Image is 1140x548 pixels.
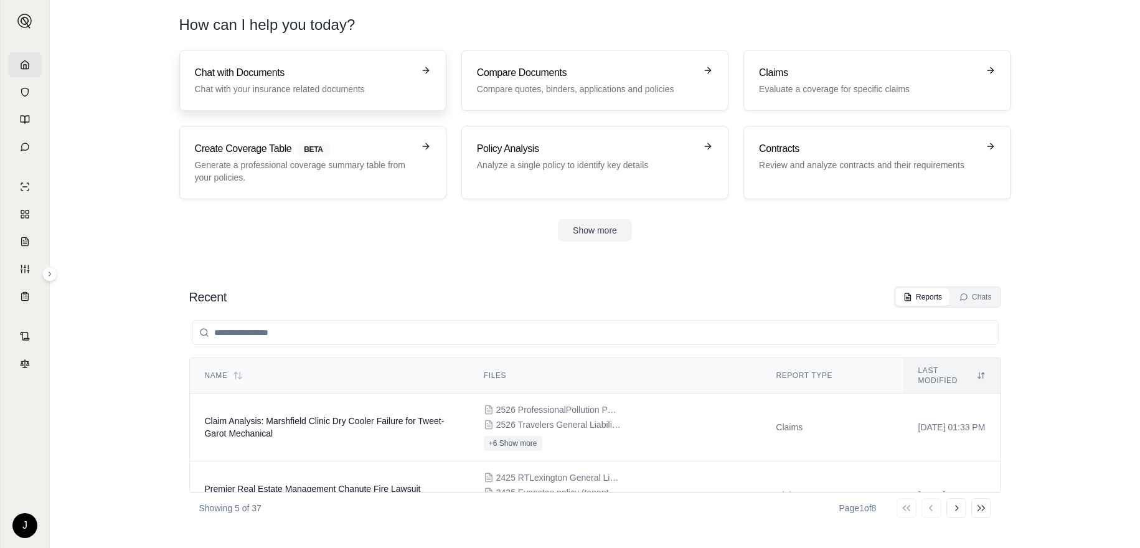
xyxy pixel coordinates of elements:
[743,50,1010,111] a: ClaimsEvaluate a coverage for specific claims
[761,461,903,529] td: Claims
[8,107,42,132] a: Prompt Library
[17,14,32,29] img: Expand sidebar
[484,436,542,451] button: +6 Show more
[743,126,1010,199] a: ContractsReview and analyze contracts and their requirements
[918,366,986,385] div: Last modified
[8,257,42,281] a: Custom Report
[558,219,632,242] button: Show more
[8,135,42,159] a: Chat
[952,288,999,306] button: Chats
[8,229,42,254] a: Claim Coverage
[761,394,903,461] td: Claims
[189,288,227,306] h2: Recent
[903,292,942,302] div: Reports
[896,288,949,306] button: Reports
[8,284,42,309] a: Coverage Table
[761,358,903,394] th: Report Type
[903,394,1001,461] td: [DATE] 01:33 PM
[959,292,991,302] div: Chats
[12,513,37,538] div: J
[759,159,977,171] p: Review and analyze contracts and their requirements
[179,15,1011,35] h1: How can I help you today?
[8,324,42,349] a: Contract Analysis
[296,143,330,156] span: BETA
[496,418,621,431] span: 2526 Travelers General Liability Policy.pdf
[477,159,695,171] p: Analyze a single policy to identify key details
[903,461,1001,529] td: [DATE] 03:13 PM
[8,351,42,376] a: Legal Search Engine
[477,83,695,95] p: Compare quotes, binders, applications and policies
[195,65,413,80] h3: Chat with Documents
[477,141,695,156] h3: Policy Analysis
[42,267,57,281] button: Expand sidebar
[195,141,413,156] h3: Create Coverage Table
[205,416,445,438] span: Claim Analysis: Marshfield Clinic Dry Cooler Failure for Tweet-Garot Mechanical
[195,159,413,184] p: Generate a professional coverage summary table from your policies.
[8,52,42,77] a: Home
[477,65,695,80] h3: Compare Documents
[199,502,261,514] p: Showing 5 of 37
[461,50,728,111] a: Compare DocumentsCompare quotes, binders, applications and policies
[496,404,621,416] span: 2526 ProfessionalPollution POLICY.pdf
[8,174,42,199] a: Single Policy
[179,50,446,111] a: Chat with DocumentsChat with your insurance related documents
[179,126,446,199] a: Create Coverage TableBETAGenerate a professional coverage summary table from your policies.
[461,126,728,199] a: Policy AnalysisAnalyze a single policy to identify key details
[759,141,977,156] h3: Contracts
[205,371,454,380] div: Name
[8,80,42,105] a: Documents Vault
[496,486,621,499] span: 2425 Evanston policy (tenant discrimination).pdf
[12,9,37,34] button: Expand sidebar
[205,484,421,506] span: Premier Real Estate Management Chanute Fire Lawsuit Coverage Report
[496,471,621,484] span: 2425 RTLexington General Liability policy (Apartments).pdf
[469,358,761,394] th: Files
[195,83,413,95] p: Chat with your insurance related documents
[8,202,42,227] a: Policy Comparisons
[759,65,977,80] h3: Claims
[759,83,977,95] p: Evaluate a coverage for specific claims
[839,502,877,514] div: Page 1 of 8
